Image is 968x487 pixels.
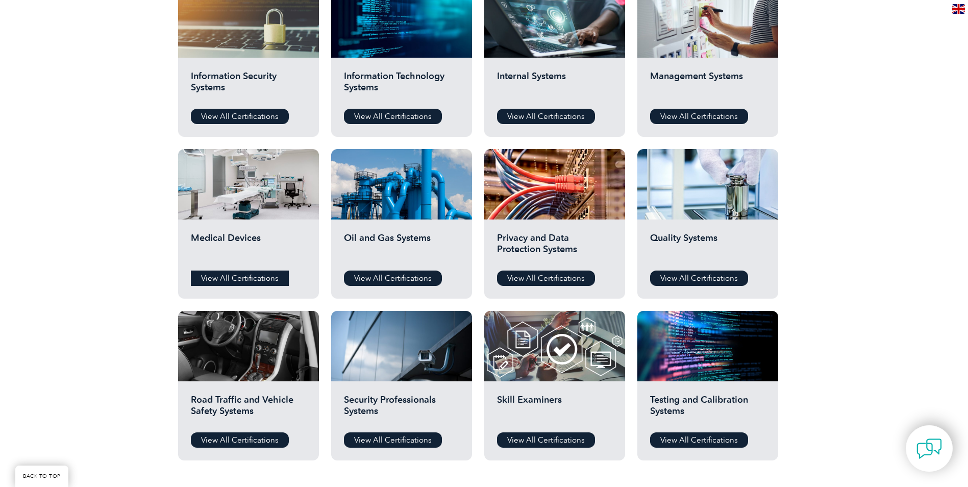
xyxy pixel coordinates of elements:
[497,109,595,124] a: View All Certifications
[15,466,68,487] a: BACK TO TOP
[191,394,306,425] h2: Road Traffic and Vehicle Safety Systems
[344,232,459,263] h2: Oil and Gas Systems
[650,394,765,425] h2: Testing and Calibration Systems
[650,432,748,448] a: View All Certifications
[916,436,942,461] img: contact-chat.png
[344,109,442,124] a: View All Certifications
[650,109,748,124] a: View All Certifications
[650,271,748,286] a: View All Certifications
[344,432,442,448] a: View All Certifications
[952,4,965,14] img: en
[191,232,306,263] h2: Medical Devices
[191,271,289,286] a: View All Certifications
[497,70,612,101] h2: Internal Systems
[650,70,765,101] h2: Management Systems
[497,271,595,286] a: View All Certifications
[191,109,289,124] a: View All Certifications
[650,232,765,263] h2: Quality Systems
[344,271,442,286] a: View All Certifications
[497,232,612,263] h2: Privacy and Data Protection Systems
[497,394,612,425] h2: Skill Examiners
[344,70,459,101] h2: Information Technology Systems
[497,432,595,448] a: View All Certifications
[191,70,306,101] h2: Information Security Systems
[344,394,459,425] h2: Security Professionals Systems
[191,432,289,448] a: View All Certifications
